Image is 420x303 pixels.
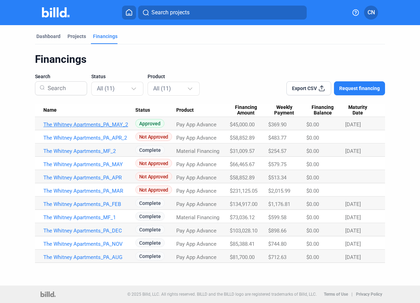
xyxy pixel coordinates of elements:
span: Pay App Advance [176,254,216,260]
div: Status [135,107,177,113]
a: The Whitney Apartments_PA_MAY_2 [43,121,135,128]
span: Complete [135,225,165,234]
span: $712.63 [268,254,286,260]
span: $0.00 [306,228,319,234]
span: Pay App Advance [176,201,216,207]
span: Financing Amount [230,104,262,116]
span: $369.90 [268,121,286,128]
b: Terms of Use [324,292,348,297]
span: $0.00 [306,148,319,154]
span: Pay App Advance [176,175,216,181]
span: $0.00 [306,121,319,128]
span: [DATE] [345,228,361,234]
div: Projects [67,33,86,40]
span: Financing Balance [306,104,339,116]
mat-select-trigger: All (11) [97,85,115,92]
span: [DATE] [345,254,361,260]
span: Complete [135,252,165,260]
span: Complete [135,212,165,221]
span: Pay App Advance [176,121,216,128]
span: $2,015.99 [268,188,290,194]
span: Material Financing [176,148,219,154]
span: $45,000.00 [230,121,255,128]
a: The Whitney Apartments_PA_MAY [43,161,135,168]
span: $58,852.89 [230,135,255,141]
span: Not Approved [135,185,172,194]
img: Billd Company Logo [42,7,70,17]
span: $66,465.67 [230,161,255,168]
span: $0.00 [306,161,319,168]
span: $58,852.89 [230,175,255,181]
span: CN [368,8,375,17]
p: | [351,292,353,297]
span: Not Approved [135,132,172,141]
a: The Whitney Apartments_PA_MAR [43,188,135,194]
span: $599.58 [268,214,286,221]
span: $0.00 [306,175,319,181]
span: Complete [135,199,165,207]
span: Approved [135,119,164,128]
span: [DATE] [345,148,361,154]
span: Status [135,107,150,113]
button: Request financing [334,81,385,95]
span: $231,125.05 [230,188,257,194]
span: $579.75 [268,161,286,168]
span: $1,176.81 [268,201,290,207]
span: [DATE] [345,121,361,128]
span: Search projects [151,8,190,17]
span: Complete [135,238,165,247]
div: Financings [93,33,118,40]
span: $0.00 [306,254,319,260]
span: $134,917.00 [230,201,257,207]
a: The Whitney Apartments_PA_NOV [43,241,135,247]
span: Pay App Advance [176,161,216,168]
img: logo [41,291,56,297]
span: Not Approved [135,159,172,168]
span: $0.00 [306,188,319,194]
mat-select-trigger: All (11) [153,85,171,92]
span: $254.57 [268,148,286,154]
span: $898.66 [268,228,286,234]
a: The Whitney Apartments_PA_FEB [43,201,135,207]
a: The Whitney Apartments_PA_DEC [43,228,135,234]
a: The Whitney Apartments_PA_APR [43,175,135,181]
a: The Whitney Apartments_PA_AUG [43,254,135,260]
span: Maturity Date [345,104,370,116]
a: The Whitney Apartments_MF_1 [43,214,135,221]
span: Material Financing [176,214,219,221]
input: Search [45,79,83,97]
span: Pay App Advance [176,188,216,194]
button: CN [364,6,378,20]
span: $513.34 [268,175,286,181]
span: $483.77 [268,135,286,141]
div: Dashboard [36,33,60,40]
div: Product [176,107,229,113]
span: Pay App Advance [176,228,216,234]
span: Request financing [339,85,380,92]
span: $0.00 [306,214,319,221]
span: $0.00 [306,135,319,141]
span: $0.00 [306,201,319,207]
span: $744.80 [268,241,286,247]
div: Weekly Payment [268,104,306,116]
span: $0.00 [306,241,319,247]
div: Financing Amount [230,104,268,116]
div: Financing Balance [306,104,345,116]
span: Export CSV [292,85,317,92]
span: Product [148,73,165,80]
span: Status [91,73,106,80]
span: Weekly Payment [268,104,300,116]
span: Pay App Advance [176,135,216,141]
span: [DATE] [345,214,361,221]
span: Not Approved [135,172,172,181]
span: Product [176,107,194,113]
span: $85,388.41 [230,241,255,247]
p: © 2025 Billd, LLC. All rights reserved. BILLD and the BILLD logo are registered trademarks of Bil... [127,292,317,297]
span: $103,028.10 [230,228,257,234]
span: $73,036.12 [230,214,255,221]
div: Maturity Date [345,104,377,116]
b: Privacy Policy [356,292,382,297]
span: Search [35,73,50,80]
div: Name [43,107,135,113]
a: The Whitney Apartments_MF_2 [43,148,135,154]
